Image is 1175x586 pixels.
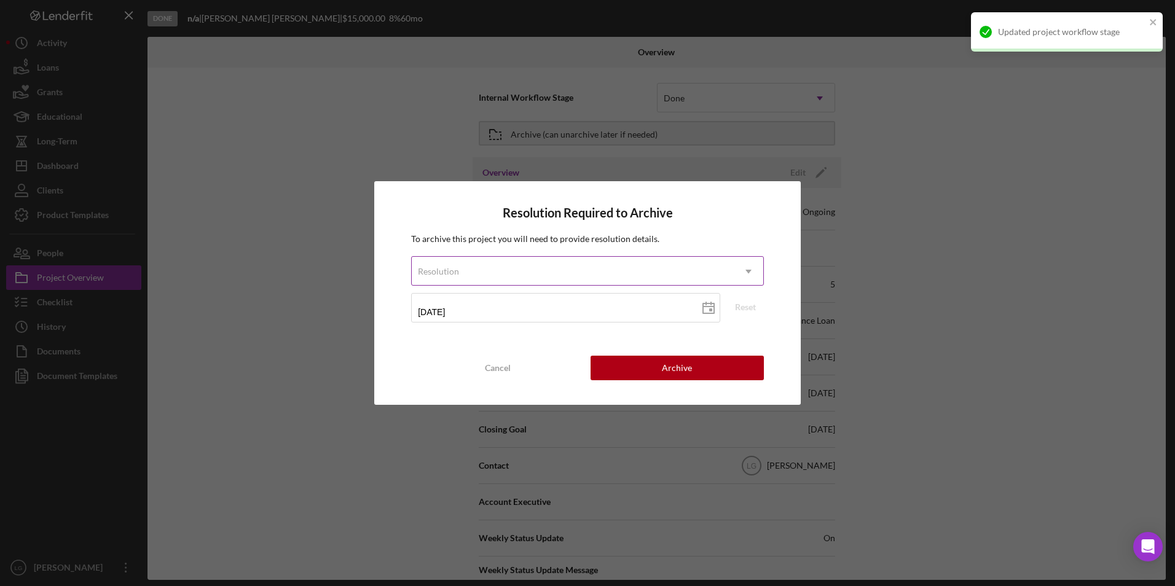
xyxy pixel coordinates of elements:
div: Resolution [418,267,459,276]
div: Updated project workflow stage [998,27,1146,37]
p: To archive this project you will need to provide resolution details. [411,232,764,246]
button: close [1149,17,1158,29]
div: Cancel [485,356,511,380]
button: Archive [591,356,764,380]
h4: Resolution Required to Archive [411,206,764,220]
button: Reset [727,298,764,316]
div: Open Intercom Messenger [1133,532,1163,561]
button: Cancel [411,356,584,380]
div: Reset [735,298,756,316]
div: Archive [662,356,692,380]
